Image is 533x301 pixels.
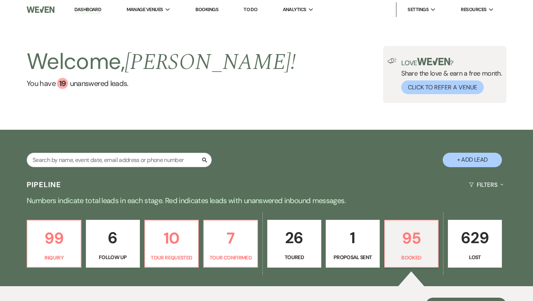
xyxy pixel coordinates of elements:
[27,179,61,190] h3: Pipeline
[272,253,316,261] p: Toured
[401,58,502,66] p: Love ?
[32,226,76,251] p: 99
[448,220,502,268] a: 629Lost
[244,6,257,13] a: To Do
[27,153,212,167] input: Search by name, event date, email address or phone number
[195,6,218,13] a: Bookings
[331,225,375,250] p: 1
[461,6,486,13] span: Resources
[408,6,429,13] span: Settings
[326,220,380,268] a: 1Proposal Sent
[208,226,253,251] p: 7
[150,254,194,262] p: Tour Requested
[127,6,163,13] span: Manage Venues
[267,220,321,268] a: 26Toured
[331,253,375,261] p: Proposal Sent
[388,58,397,64] img: loud-speaker-illustration.svg
[91,225,135,250] p: 6
[86,220,140,268] a: 6Follow Up
[283,6,306,13] span: Analytics
[74,6,101,13] a: Dashboard
[208,254,253,262] p: Tour Confirmed
[27,2,54,17] img: Weven Logo
[453,225,497,250] p: 629
[27,78,296,89] a: You have 19 unanswered leads.
[272,225,316,250] p: 26
[57,78,68,89] div: 19
[32,254,76,262] p: Inquiry
[401,80,484,94] button: Click to Refer a Venue
[150,226,194,251] p: 10
[466,175,506,195] button: Filters
[389,226,434,251] p: 95
[27,220,81,268] a: 99Inquiry
[203,220,258,268] a: 7Tour Confirmed
[125,45,296,79] span: [PERSON_NAME] !
[144,220,199,268] a: 10Tour Requested
[453,253,497,261] p: Lost
[397,58,502,94] div: Share the love & earn a free month.
[27,46,296,78] h2: Welcome,
[389,254,434,262] p: Booked
[443,153,502,167] button: + Add Lead
[91,253,135,261] p: Follow Up
[417,58,450,65] img: weven-logo-green.svg
[384,220,439,268] a: 95Booked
